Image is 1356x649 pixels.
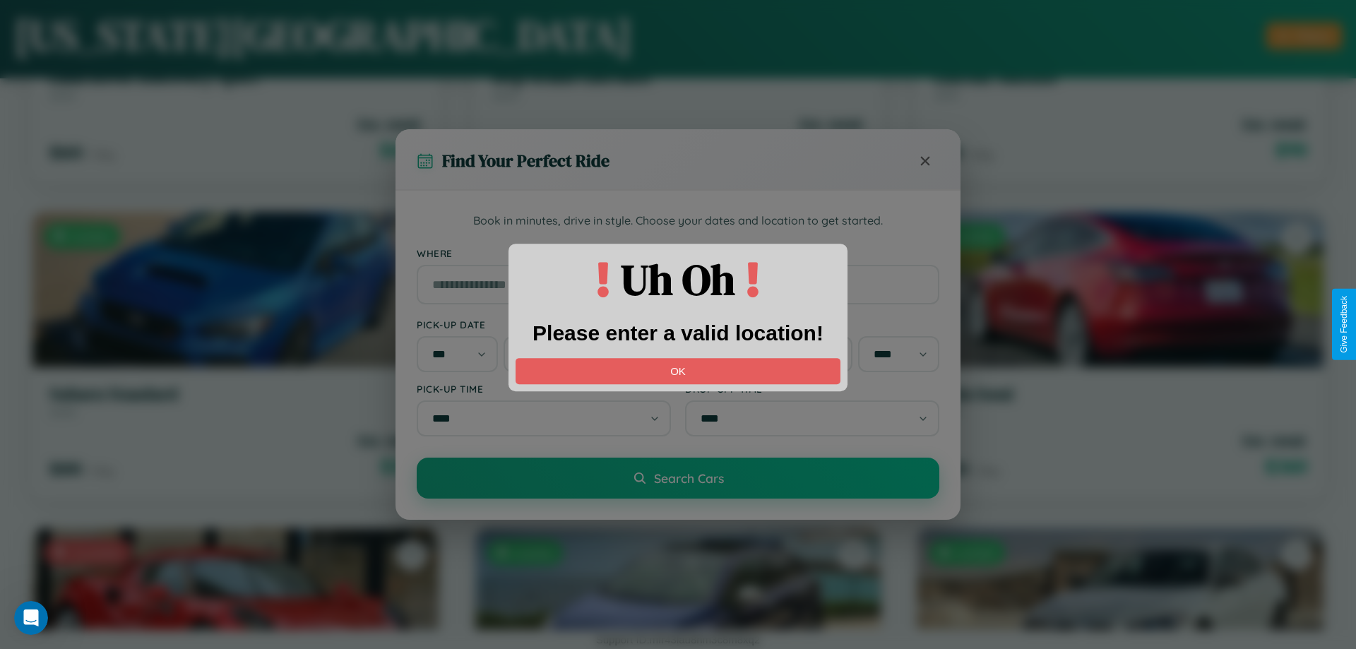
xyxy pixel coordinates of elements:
label: Drop-off Time [685,383,939,395]
label: Drop-off Date [685,318,939,331]
p: Book in minutes, drive in style. Choose your dates and location to get started. [417,212,939,230]
h3: Find Your Perfect Ride [442,149,609,172]
label: Where [417,247,939,259]
span: Search Cars [654,470,724,486]
label: Pick-up Date [417,318,671,331]
label: Pick-up Time [417,383,671,395]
